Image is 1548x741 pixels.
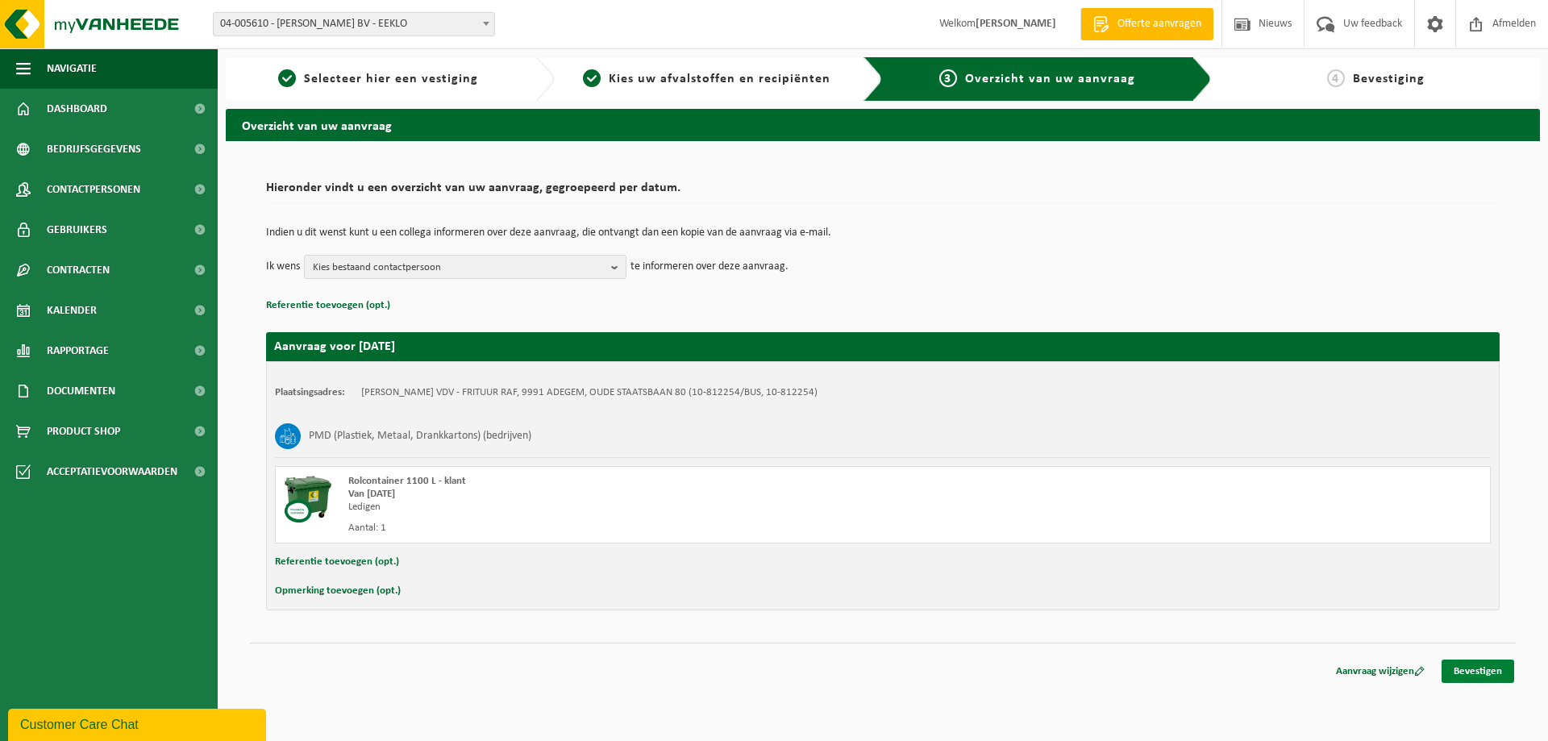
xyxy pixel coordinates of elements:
span: Kies uw afvalstoffen en recipiënten [609,73,830,85]
h3: PMD (Plastiek, Metaal, Drankkartons) (bedrijven) [309,423,531,449]
button: Referentie toevoegen (opt.) [266,295,390,316]
strong: [PERSON_NAME] [976,18,1056,30]
h2: Overzicht van uw aanvraag [226,109,1540,140]
span: 04-005610 - ELIAS VANDEVOORDE BV - EEKLO [213,12,495,36]
h2: Hieronder vindt u een overzicht van uw aanvraag, gegroepeerd per datum. [266,181,1500,203]
span: 3 [939,69,957,87]
strong: Plaatsingsadres: [275,387,345,398]
a: 1Selecteer hier een vestiging [234,69,522,89]
a: Aanvraag wijzigen [1324,660,1437,683]
iframe: chat widget [8,706,269,741]
button: Opmerking toevoegen (opt.) [275,581,401,602]
strong: Van [DATE] [348,489,395,499]
td: [PERSON_NAME] VDV - FRITUUR RAF, 9991 ADEGEM, OUDE STAATSBAAN 80 (10-812254/BUS, 10-812254) [361,386,818,399]
span: Kalender [47,290,97,331]
span: Bevestiging [1353,73,1425,85]
span: Kies bestaand contactpersoon [313,256,605,280]
div: Aantal: 1 [348,522,947,535]
a: 2Kies uw afvalstoffen en recipiënten [563,69,851,89]
a: Offerte aanvragen [1080,8,1213,40]
span: Product Shop [47,411,120,452]
button: Kies bestaand contactpersoon [304,255,626,279]
span: Rolcontainer 1100 L - klant [348,476,466,486]
span: Offerte aanvragen [1113,16,1205,32]
span: Acceptatievoorwaarden [47,452,177,492]
img: WB-1100-CU.png [284,475,332,523]
p: te informeren over deze aanvraag. [630,255,789,279]
span: Contactpersonen [47,169,140,210]
span: Selecteer hier een vestiging [304,73,478,85]
span: Dashboard [47,89,107,129]
div: Ledigen [348,501,947,514]
p: Ik wens [266,255,300,279]
span: Gebruikers [47,210,107,250]
span: Rapportage [47,331,109,371]
span: Navigatie [47,48,97,89]
span: Overzicht van uw aanvraag [965,73,1135,85]
span: Bedrijfsgegevens [47,129,141,169]
span: Contracten [47,250,110,290]
p: Indien u dit wenst kunt u een collega informeren over deze aanvraag, die ontvangt dan een kopie v... [266,227,1500,239]
a: Bevestigen [1442,660,1514,683]
span: 2 [583,69,601,87]
span: 4 [1327,69,1345,87]
span: Documenten [47,371,115,411]
button: Referentie toevoegen (opt.) [275,552,399,572]
span: 1 [278,69,296,87]
span: 04-005610 - ELIAS VANDEVOORDE BV - EEKLO [214,13,494,35]
strong: Aanvraag voor [DATE] [274,340,395,353]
